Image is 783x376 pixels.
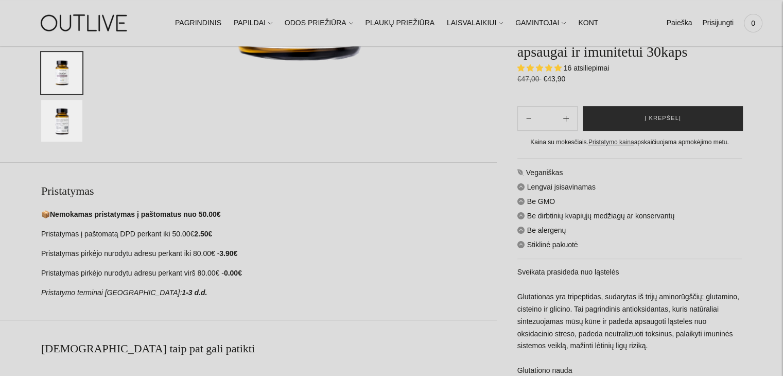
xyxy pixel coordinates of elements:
[41,52,82,94] button: Translation missing: en.general.accessibility.image_thumbail
[702,12,734,35] a: Prisijungti
[41,288,182,297] em: Pristatymo terminai [GEOGRAPHIC_DATA]:
[447,12,503,35] a: LAISVALAIKIUI
[182,288,207,297] strong: 1-3 d.d.
[518,107,540,131] button: Add product quantity
[666,12,692,35] a: Paieška
[744,12,762,35] a: 0
[645,114,681,124] span: Į krepšelį
[746,16,760,30] span: 0
[588,139,634,146] a: Pristatymo kaina
[515,12,566,35] a: GAMINTOJAI
[41,341,497,356] h2: [DEMOGRAPHIC_DATA] taip pat gali patikti
[555,107,577,131] button: Subtract product quantity
[219,249,237,258] strong: 3.90€
[517,138,742,148] div: Kaina su mokesčiais. apskaičiuojama apmokėjimo metu.
[50,210,220,218] strong: Nemokamas pristatymas į paštomatus nuo 50.00€
[41,267,497,280] p: Pristatymas pirkėjo nurodytu adresu perkant virš 80.00€ -
[517,64,564,72] span: 5.00 stars
[578,12,618,35] a: KONTAKTAI
[41,209,497,221] p: 📦
[285,12,353,35] a: ODOS PRIEŽIŪRA
[234,12,272,35] a: PAPILDAI
[41,100,82,142] button: Translation missing: en.general.accessibility.image_thumbail
[517,75,542,83] s: €47,00
[41,183,497,199] h2: Pristatymas
[21,5,149,41] img: OUTLIVE
[224,269,242,277] strong: 0.00€
[543,75,565,83] span: €43,90
[41,228,497,241] p: Pristatymas į paštomatą DPD perkant iki 50.00€
[194,230,212,238] strong: 2.50€
[583,107,743,131] button: Į krepšelį
[365,12,434,35] a: PLAUKŲ PRIEŽIŪRA
[564,64,610,72] span: 16 atsiliepimai
[175,12,221,35] a: PAGRINDINIS
[41,248,497,260] p: Pristatymas pirkėjo nurodytu adresu perkant iki 80.00€ -
[540,111,555,126] input: Product quantity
